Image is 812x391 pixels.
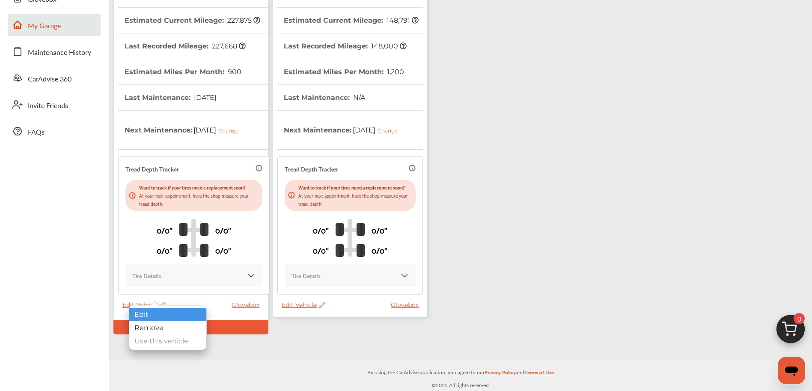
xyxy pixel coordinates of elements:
p: Tread Depth Tracker [285,164,338,174]
th: Estimated Miles Per Month : [284,59,404,84]
span: Edit Vehicle [122,301,166,309]
img: tire_track_logo.b900bcbc.svg [336,218,365,257]
p: 0/0" [372,244,387,257]
span: [DATE] [351,119,404,141]
p: 0/0" [313,244,329,257]
div: © 2025 All rights reserved. [109,360,812,391]
a: FAQs [8,120,101,142]
div: Remove [129,321,206,334]
a: Maintenance History [8,40,101,63]
th: Estimated Miles Per Month : [125,59,241,84]
a: Privacy Policy [485,367,516,381]
a: Invite Friends [8,93,101,116]
th: Last Recorded Mileage : [284,33,407,59]
p: 0/0" [215,244,231,257]
span: 0 [794,313,805,324]
img: cart_icon.3d0951e8.svg [770,311,811,352]
img: KOKaJQAAAABJRU5ErkJggg== [400,271,409,280]
p: 0/0" [215,223,231,237]
div: Default [113,320,268,334]
p: Tire Details [132,271,161,280]
span: Edit Vehicle [282,301,325,309]
span: Maintenance History [28,47,91,58]
th: Last Maintenance : [284,85,365,110]
span: [DATE] [192,119,245,141]
p: Want to track if your tires need a replacement soon? [139,183,259,191]
div: Use this vehicle [129,334,206,348]
p: By using the CarAdvise application, you agree to our and [109,367,812,376]
span: FAQs [28,127,45,138]
p: 0/0" [372,223,387,237]
span: 227,668 [211,42,246,50]
p: Tire Details [291,271,321,280]
div: Change [378,127,402,134]
span: N/A [352,93,365,102]
img: tire_track_logo.b900bcbc.svg [179,218,208,257]
th: Last Recorded Mileage : [125,33,246,59]
span: 900 [226,68,241,76]
a: Glovebox [232,301,264,309]
span: CarAdvise 360 [28,74,71,85]
span: 148,791 [385,16,419,24]
th: Estimated Current Mileage : [284,8,419,33]
p: At your next appointment, have the shop measure your tread depth. [298,191,412,208]
p: At your next appointment, have the shop measure your tread depth. [139,191,259,208]
span: 227,875 [226,16,260,24]
p: 0/0" [157,223,173,237]
th: Next Maintenance : [284,111,404,149]
p: Want to track if your tires need a replacement soon? [298,183,412,191]
th: Estimated Current Mileage : [125,8,260,33]
img: KOKaJQAAAABJRU5ErkJggg== [247,271,256,280]
p: 0/0" [157,244,173,257]
p: Tread Depth Tracker [125,164,179,174]
a: Terms of Use [524,367,554,381]
a: Glovebox [391,301,423,309]
span: Invite Friends [28,100,68,111]
span: 1,200 [386,68,404,76]
div: Change [218,127,243,134]
p: 0/0" [313,223,329,237]
span: 148,000 [370,42,407,50]
th: Next Maintenance : [125,111,245,149]
th: Last Maintenance : [125,85,217,110]
div: Edit [129,308,206,321]
a: My Garage [8,14,101,36]
iframe: Button to launch messaging window [778,357,805,384]
span: [DATE] [193,93,217,102]
a: CarAdvise 360 [8,67,101,89]
span: My Garage [28,21,61,32]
